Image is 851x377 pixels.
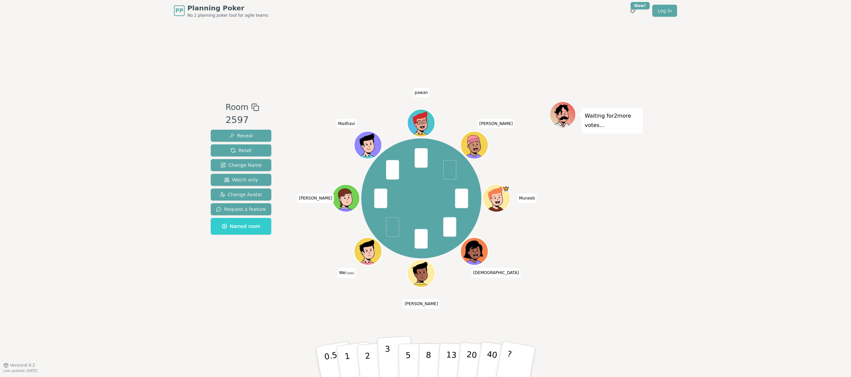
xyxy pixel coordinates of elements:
[211,159,271,171] button: Change Name
[337,119,357,128] span: Click to change your name
[337,268,356,278] span: Click to change your name
[187,3,268,13] span: Planning Poker
[211,144,271,156] button: Reset
[627,5,639,17] button: New!
[216,206,266,213] span: Request a feature
[224,176,258,183] span: Watch only
[10,363,35,368] span: Version 0.9.2
[229,132,253,139] span: Reveal
[472,268,521,278] span: Click to change your name
[174,3,268,18] a: PPPlanning PokerNo.1 planning poker tool for agile teams
[297,194,334,203] span: Click to change your name
[211,174,271,186] button: Watch only
[187,13,268,18] span: No.1 planning poker tool for agile teams
[517,194,537,203] span: Click to change your name
[403,299,440,308] span: Click to change your name
[225,113,259,127] div: 2597
[230,147,252,154] span: Reset
[652,5,677,17] a: Log in
[211,130,271,142] button: Reveal
[3,363,35,368] button: Version0.9.2
[3,369,37,373] span: Last updated: [DATE]
[220,191,263,198] span: Change Avatar
[220,162,262,168] span: Change Name
[503,185,510,192] span: Muneeb is the host
[631,2,650,9] div: New!
[413,88,430,97] span: Click to change your name
[222,223,260,230] span: Named room
[478,119,514,128] span: Click to change your name
[346,272,354,275] span: (you)
[175,7,183,15] span: PP
[211,188,271,201] button: Change Avatar
[355,238,381,264] button: Click to change your avatar
[211,218,271,235] button: Named room
[225,101,248,113] span: Room
[211,203,271,215] button: Request a feature
[585,111,640,130] p: Waiting for 2 more votes...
